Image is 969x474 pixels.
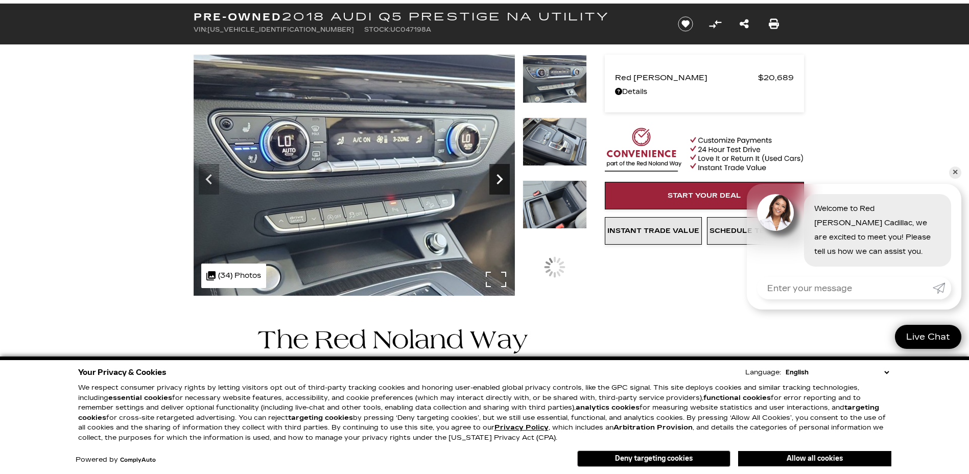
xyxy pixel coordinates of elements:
a: Start Your Deal [605,182,804,209]
a: ComplyAuto [120,457,156,463]
a: Live Chat [895,325,961,349]
span: VIN: [194,26,207,33]
h1: 2018 Audi Q5 Prestige NA Utility [194,11,661,22]
span: Start Your Deal [668,192,741,200]
img: Agent profile photo [757,194,794,231]
strong: functional cookies [703,394,771,402]
strong: Pre-Owned [194,11,282,23]
a: Instant Trade Value [605,217,702,245]
a: Details [615,85,794,99]
div: Welcome to Red [PERSON_NAME] Cadillac, we are excited to meet you! Please tell us how we can assi... [804,194,951,267]
img: Used 2018 Blue Audi Prestige image 18 [523,117,587,166]
span: $20,689 [758,70,794,85]
button: Save vehicle [674,16,697,32]
div: Language: [745,369,781,376]
button: Compare Vehicle [707,16,723,32]
a: Privacy Policy [494,423,549,432]
a: Print this Pre-Owned 2018 Audi Q5 Prestige NA Utility [769,17,779,31]
span: Stock: [364,26,390,33]
span: Live Chat [901,331,955,343]
a: Share this Pre-Owned 2018 Audi Q5 Prestige NA Utility [740,17,749,31]
input: Enter your message [757,277,933,299]
button: Deny targeting cookies [577,451,730,467]
strong: targeting cookies [78,404,879,422]
span: Red [PERSON_NAME] [615,70,758,85]
a: Submit [933,277,951,299]
strong: analytics cookies [576,404,640,412]
span: Schedule Test Drive [710,227,801,235]
div: (34) Photos [201,264,266,288]
a: Red [PERSON_NAME] $20,689 [615,70,794,85]
strong: Arbitration Provision [613,423,693,432]
a: Schedule Test Drive [707,217,804,245]
strong: targeting cookies [288,414,353,422]
img: Used 2018 Blue Audi Prestige image 17 [523,55,587,103]
span: UC047198A [390,26,431,33]
button: Allow all cookies [738,451,891,466]
strong: essential cookies [108,394,172,402]
span: [US_VEHICLE_IDENTIFICATION_NUMBER] [207,26,354,33]
p: We respect consumer privacy rights by letting visitors opt out of third-party tracking cookies an... [78,383,891,443]
img: Used 2018 Blue Audi Prestige image 19 [523,180,587,229]
span: Your Privacy & Cookies [78,365,167,380]
img: Used 2018 Blue Audi Prestige image 17 [194,55,515,296]
div: Powered by [76,457,156,463]
div: Previous [199,164,219,195]
select: Language Select [783,367,891,377]
span: Instant Trade Value [607,227,699,235]
div: Next [489,164,510,195]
